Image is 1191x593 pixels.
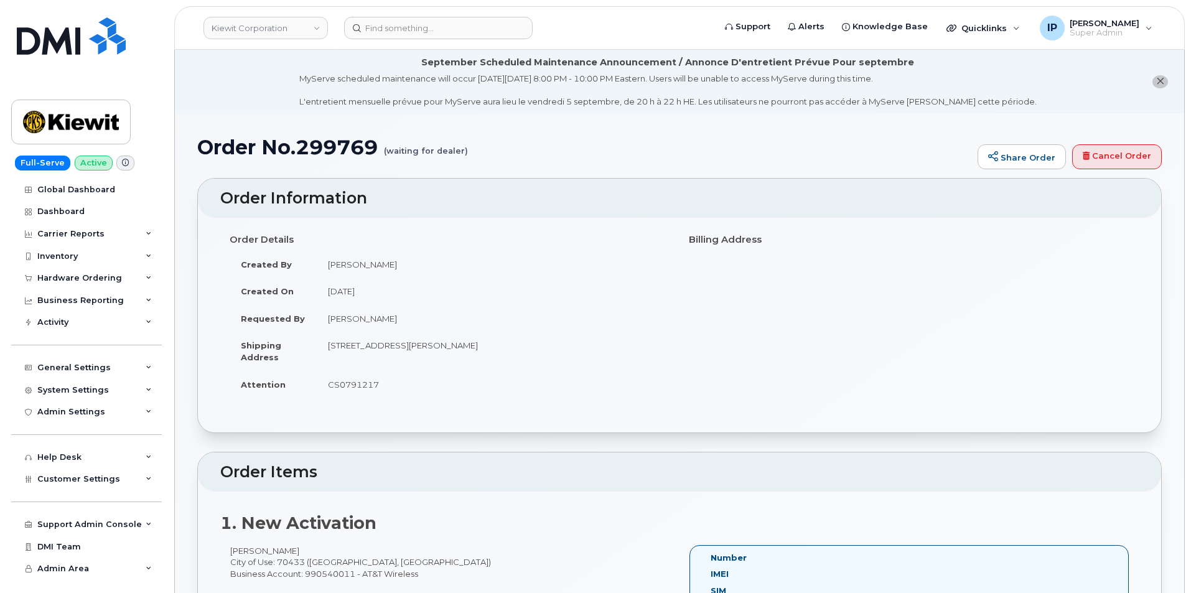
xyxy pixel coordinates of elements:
h2: Order Items [220,464,1139,481]
div: MyServe scheduled maintenance will occur [DATE][DATE] 8:00 PM - 10:00 PM Eastern. Users will be u... [299,73,1037,108]
td: [DATE] [317,278,670,305]
h4: Order Details [230,235,670,245]
h1: Order No.299769 [197,136,971,158]
strong: Attention [241,380,286,390]
strong: Shipping Address [241,340,281,362]
a: Share Order [978,144,1066,169]
strong: Created On [241,286,294,296]
iframe: Messenger Launcher [1137,539,1182,584]
strong: Requested By [241,314,305,324]
td: [PERSON_NAME] [317,251,670,278]
label: IMEI [711,568,729,580]
a: Cancel Order [1072,144,1162,169]
h2: Order Information [220,190,1139,207]
td: [PERSON_NAME] [317,305,670,332]
td: [STREET_ADDRESS][PERSON_NAME] [317,332,670,370]
button: close notification [1152,75,1168,88]
td: CS0791217 [317,371,670,398]
strong: 1. New Activation [220,513,376,533]
small: (waiting for dealer) [384,136,468,156]
label: Number [711,552,747,564]
strong: Created By [241,259,292,269]
h4: Billing Address [689,235,1129,245]
div: September Scheduled Maintenance Announcement / Annonce D'entretient Prévue Pour septembre [421,56,914,69]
